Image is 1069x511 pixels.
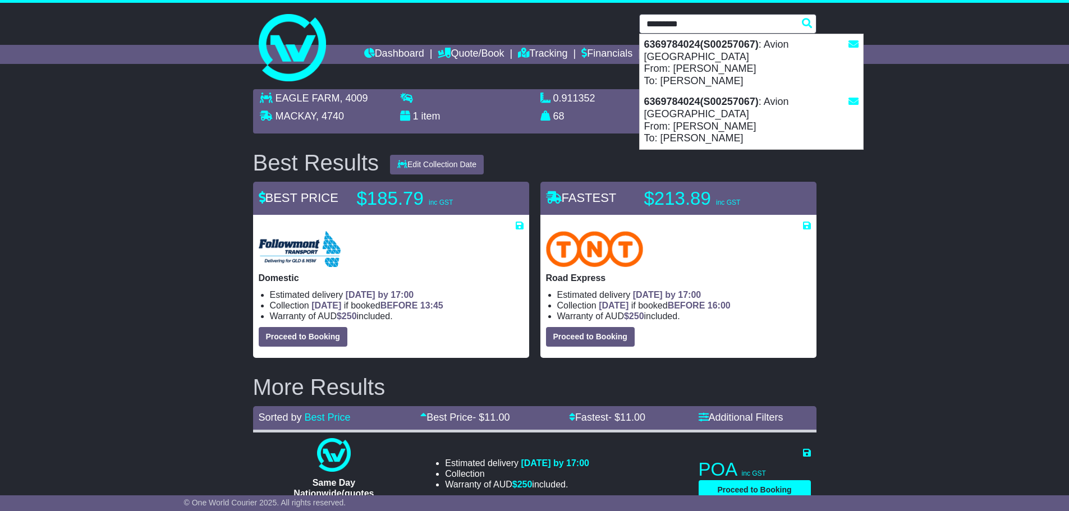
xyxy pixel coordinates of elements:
span: 250 [629,311,644,321]
span: 250 [342,311,357,321]
span: 13:45 [420,301,443,310]
span: FASTEST [546,191,617,205]
li: Estimated delivery [445,458,589,468]
img: TNT Domestic: Road Express [546,231,644,267]
li: Warranty of AUD included. [557,311,811,321]
span: $ [624,311,644,321]
strong: 6369784024(S00257067) [644,39,759,50]
span: Sorted by [259,412,302,423]
span: [DATE] [599,301,628,310]
li: Warranty of AUD included. [270,311,524,321]
div: Best Results [247,150,385,175]
span: if booked [311,301,443,310]
span: inc GST [716,199,740,206]
span: - $ [608,412,645,423]
img: One World Courier: Same Day Nationwide(quotes take 0.5-1 hour) [317,438,351,472]
button: Edit Collection Date [390,155,484,174]
a: Quote/Book [438,45,504,64]
button: Proceed to Booking [546,327,635,347]
span: MACKAY [276,111,316,122]
span: , 4009 [340,93,368,104]
span: BEFORE [668,301,705,310]
span: 11.00 [620,412,645,423]
span: inc GST [429,199,453,206]
span: [DATE] by 17:00 [521,458,589,468]
span: item [421,111,441,122]
a: Best Price- $11.00 [420,412,510,423]
li: Collection [270,300,524,311]
h2: More Results [253,375,816,399]
p: $185.79 [357,187,497,210]
span: [DATE] by 17:00 [346,290,414,300]
p: Road Express [546,273,811,283]
button: Proceed to Booking [699,480,811,500]
button: Proceed to Booking [259,327,347,347]
span: , 4740 [316,111,344,122]
div: : Avion [GEOGRAPHIC_DATA] From: [PERSON_NAME] To: [PERSON_NAME] [640,34,863,91]
span: 1 [413,111,419,122]
span: 0.911352 [553,93,595,104]
span: 11.00 [484,412,510,423]
li: Estimated delivery [557,289,811,300]
span: $ [512,480,533,489]
span: 68 [553,111,565,122]
span: $ [337,311,357,321]
span: BEST PRICE [259,191,338,205]
li: Estimated delivery [270,289,524,300]
a: Tracking [518,45,567,64]
li: Warranty of AUD included. [445,479,589,490]
span: Same Day Nationwide(quotes take 0.5-1 hour) [293,478,374,509]
a: Financials [581,45,632,64]
span: EAGLE FARM [276,93,340,104]
span: [DATE] [311,301,341,310]
a: Additional Filters [699,412,783,423]
a: Dashboard [364,45,424,64]
span: inc GST [742,469,766,477]
strong: 6369784024(S00257067) [644,96,759,107]
p: POA [699,458,811,481]
span: if booked [599,301,730,310]
div: : Avion [GEOGRAPHIC_DATA] From: [PERSON_NAME] To: [PERSON_NAME] [640,91,863,149]
a: Best Price [305,412,351,423]
span: © One World Courier 2025. All rights reserved. [184,498,346,507]
span: [DATE] by 17:00 [633,290,701,300]
span: BEFORE [380,301,418,310]
span: - $ [472,412,510,423]
p: $213.89 [644,187,784,210]
p: Domestic [259,273,524,283]
a: Fastest- $11.00 [569,412,645,423]
img: Followmont Transport: Domestic [259,231,341,267]
span: 250 [517,480,533,489]
span: 16:00 [708,301,731,310]
li: Collection [557,300,811,311]
li: Collection [445,468,589,479]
